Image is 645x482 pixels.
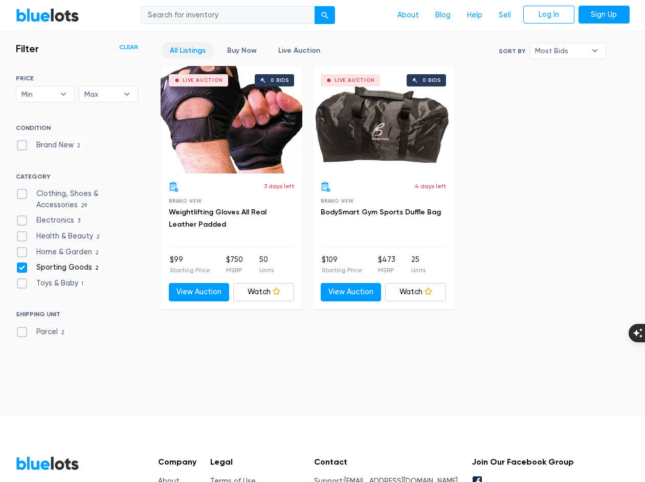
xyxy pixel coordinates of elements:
a: About [389,6,427,25]
a: BlueLots [16,456,79,471]
p: MSRP [226,266,243,275]
span: Brand New [169,198,202,204]
div: 0 bids [271,78,289,83]
b: ▾ [584,43,606,58]
label: Toys & Baby [16,278,87,289]
label: Health & Beauty [16,231,103,242]
h6: CATEGORY [16,173,138,184]
a: Blog [427,6,459,25]
input: Search for inventory [141,6,315,25]
a: BlueLots [16,8,79,23]
span: 2 [74,142,84,150]
label: Brand New [16,140,84,151]
li: 25 [411,254,426,275]
label: Home & Garden [16,247,102,258]
a: Buy Now [218,42,265,58]
div: Live Auction [183,78,223,83]
span: Min [21,86,55,102]
a: View Auction [321,283,382,301]
li: $750 [226,254,243,275]
h5: Legal [210,457,300,467]
span: 2 [93,233,103,241]
label: Electronics [16,215,84,226]
b: ▾ [116,86,138,102]
a: Live Auction 0 bids [313,66,454,173]
p: 3 days left [264,182,294,191]
label: Sort By [499,47,525,56]
a: BodySmart Gym Sports Duffle Bag [321,208,441,216]
span: 3 [74,217,84,226]
a: All Listings [161,42,214,58]
h5: Contact [314,457,458,467]
span: Max [84,86,118,102]
p: Starting Price [322,266,362,275]
label: Clothing, Shoes & Accessories [16,188,138,210]
a: Sign Up [579,6,630,24]
span: 29 [78,202,91,210]
a: Log In [523,6,574,24]
a: Live Auction 0 bids [161,66,302,173]
a: Live Auction [270,42,329,58]
a: Watch [233,283,294,301]
label: Parcel [16,326,68,338]
div: Live Auction [335,78,375,83]
h6: SHIPPING UNIT [16,311,138,322]
div: 0 bids [422,78,441,83]
li: $473 [378,254,395,275]
label: Sporting Goods [16,262,102,273]
p: 4 days left [415,182,446,191]
a: Clear [119,42,138,52]
a: Sell [491,6,519,25]
h5: Join Our Facebook Group [472,457,574,467]
h6: PRICE [16,75,138,82]
span: Most Bids [535,43,586,58]
h6: CONDITION [16,124,138,136]
li: 50 [259,254,274,275]
a: Weightlifting Gloves All Real Leather Padded [169,208,266,229]
h3: Filter [16,42,39,55]
li: $99 [170,254,210,275]
span: Brand New [321,198,354,204]
span: 2 [58,328,68,337]
h5: Company [158,457,196,467]
p: Units [259,266,274,275]
b: ▾ [53,86,74,102]
span: 2 [92,264,102,272]
p: Units [411,266,426,275]
a: Watch [385,283,446,301]
li: $109 [322,254,362,275]
p: MSRP [378,266,395,275]
span: 1 [78,280,87,288]
a: View Auction [169,283,230,301]
span: 2 [92,249,102,257]
p: Starting Price [170,266,210,275]
a: Help [459,6,491,25]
